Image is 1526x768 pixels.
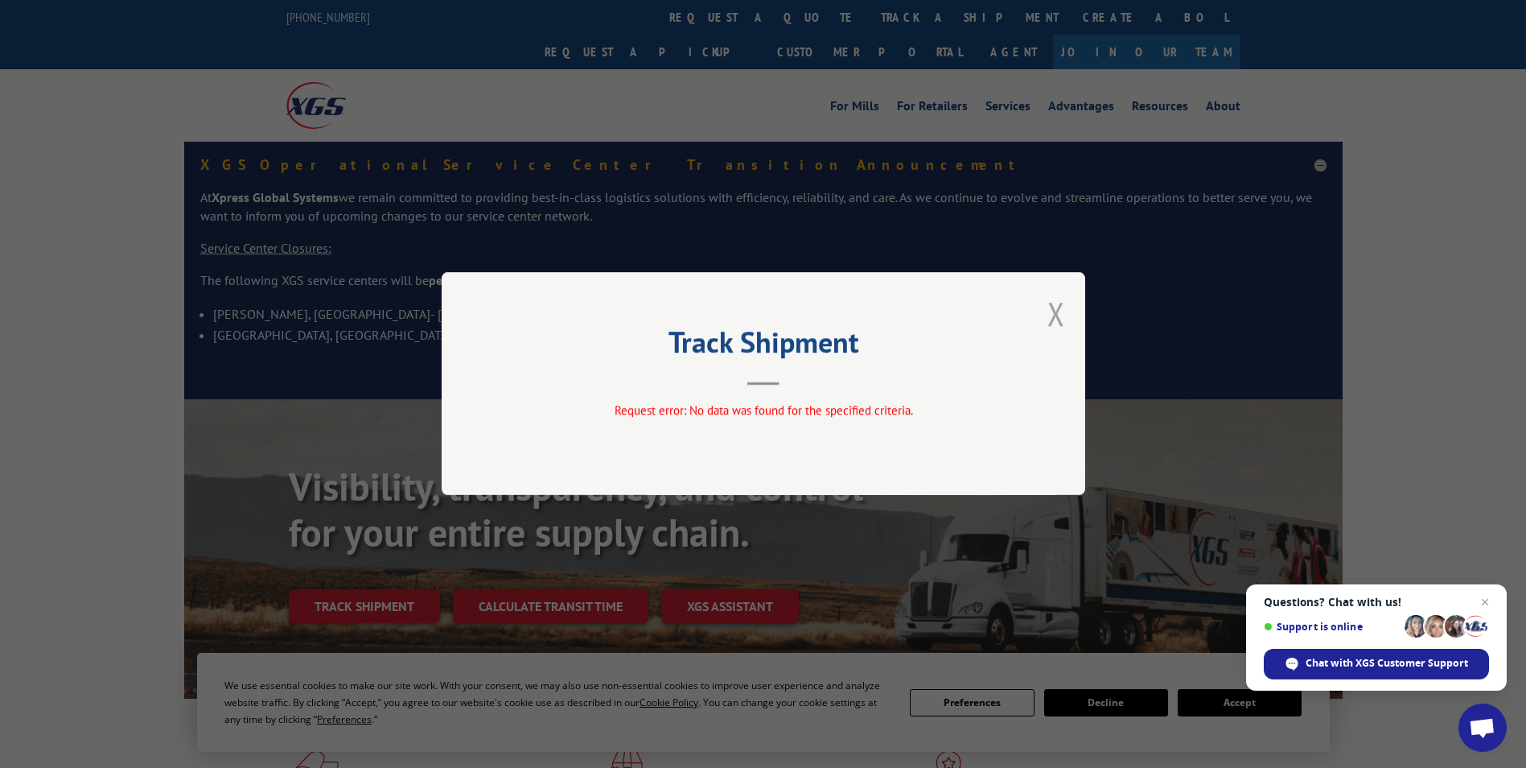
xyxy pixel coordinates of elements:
h2: Track Shipment [522,331,1005,361]
span: Support is online [1264,621,1399,633]
span: Questions? Chat with us! [1264,596,1489,609]
a: Open chat [1458,704,1507,752]
span: Request error: No data was found for the specified criteria. [614,403,912,419]
span: Chat with XGS Customer Support [1306,656,1468,671]
button: Close modal [1047,292,1065,335]
span: Chat with XGS Customer Support [1264,649,1489,679]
